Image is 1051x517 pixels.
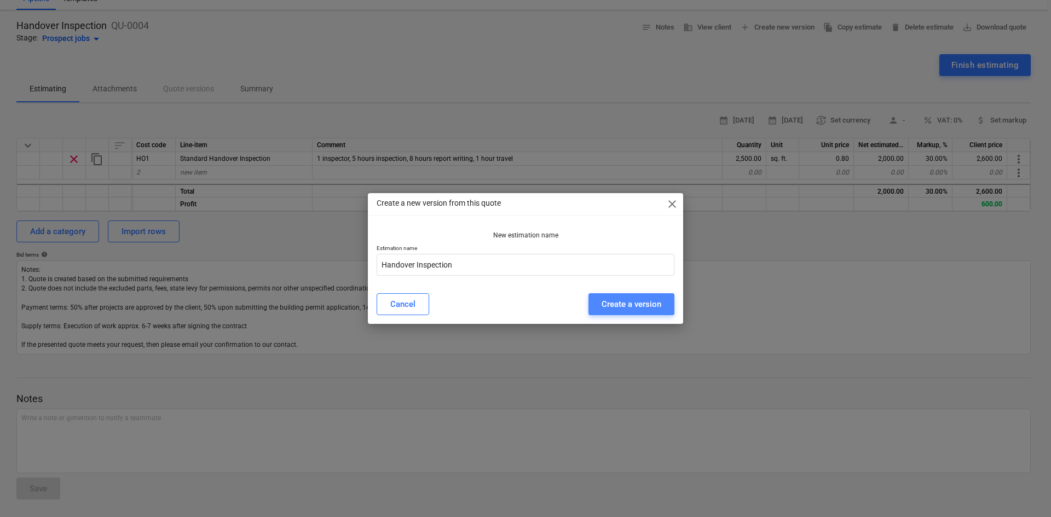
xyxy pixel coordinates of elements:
[377,254,674,276] input: Estimation name
[390,297,415,311] div: Cancel
[493,231,558,240] p: New estimation name
[377,293,429,315] button: Cancel
[588,293,674,315] button: Create a version
[602,297,661,311] div: Create a version
[377,245,674,254] p: Estimation name
[666,197,679,211] span: close
[377,197,501,209] p: Create a new version from this quote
